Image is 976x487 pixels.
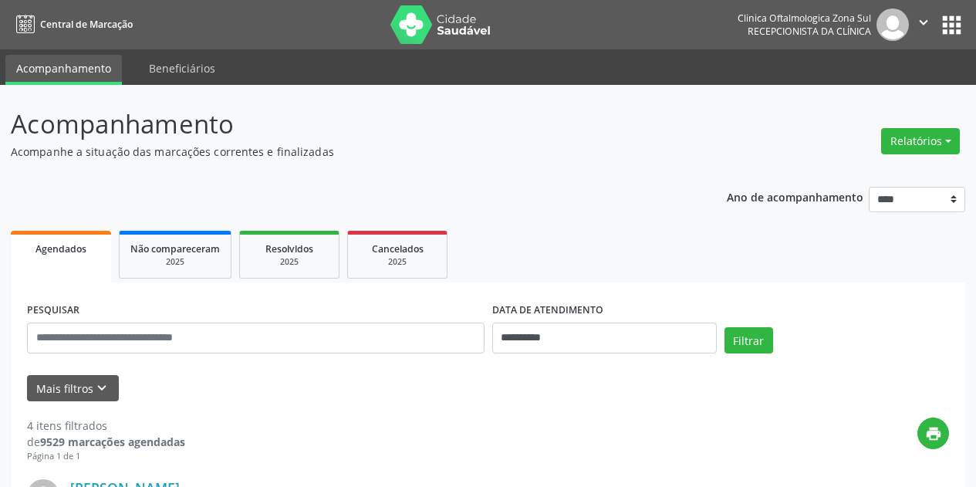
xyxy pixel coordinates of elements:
button: Relatórios [881,128,960,154]
div: 2025 [359,256,436,268]
span: Resolvidos [265,242,313,255]
p: Acompanhamento [11,105,679,144]
div: Página 1 de 1 [27,450,185,463]
a: Acompanhamento [5,55,122,85]
div: 2025 [130,256,220,268]
div: 2025 [251,256,328,268]
i:  [915,14,932,31]
button: apps [938,12,965,39]
i: keyboard_arrow_down [93,380,110,397]
label: PESQUISAR [27,299,79,323]
button:  [909,8,938,41]
label: DATA DE ATENDIMENTO [492,299,603,323]
div: de [27,434,185,450]
button: Mais filtroskeyboard_arrow_down [27,375,119,402]
span: Agendados [35,242,86,255]
span: Não compareceram [130,242,220,255]
a: Central de Marcação [11,12,133,37]
strong: 9529 marcações agendadas [40,435,185,449]
div: Clinica Oftalmologica Zona Sul [738,12,871,25]
i: print [925,425,942,442]
span: Cancelados [372,242,424,255]
p: Ano de acompanhamento [727,187,863,206]
div: 4 itens filtrados [27,418,185,434]
span: Recepcionista da clínica [748,25,871,38]
p: Acompanhe a situação das marcações correntes e finalizadas [11,144,679,160]
button: Filtrar [724,327,773,353]
img: img [876,8,909,41]
button: print [917,418,949,449]
a: Beneficiários [138,55,226,82]
span: Central de Marcação [40,18,133,31]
